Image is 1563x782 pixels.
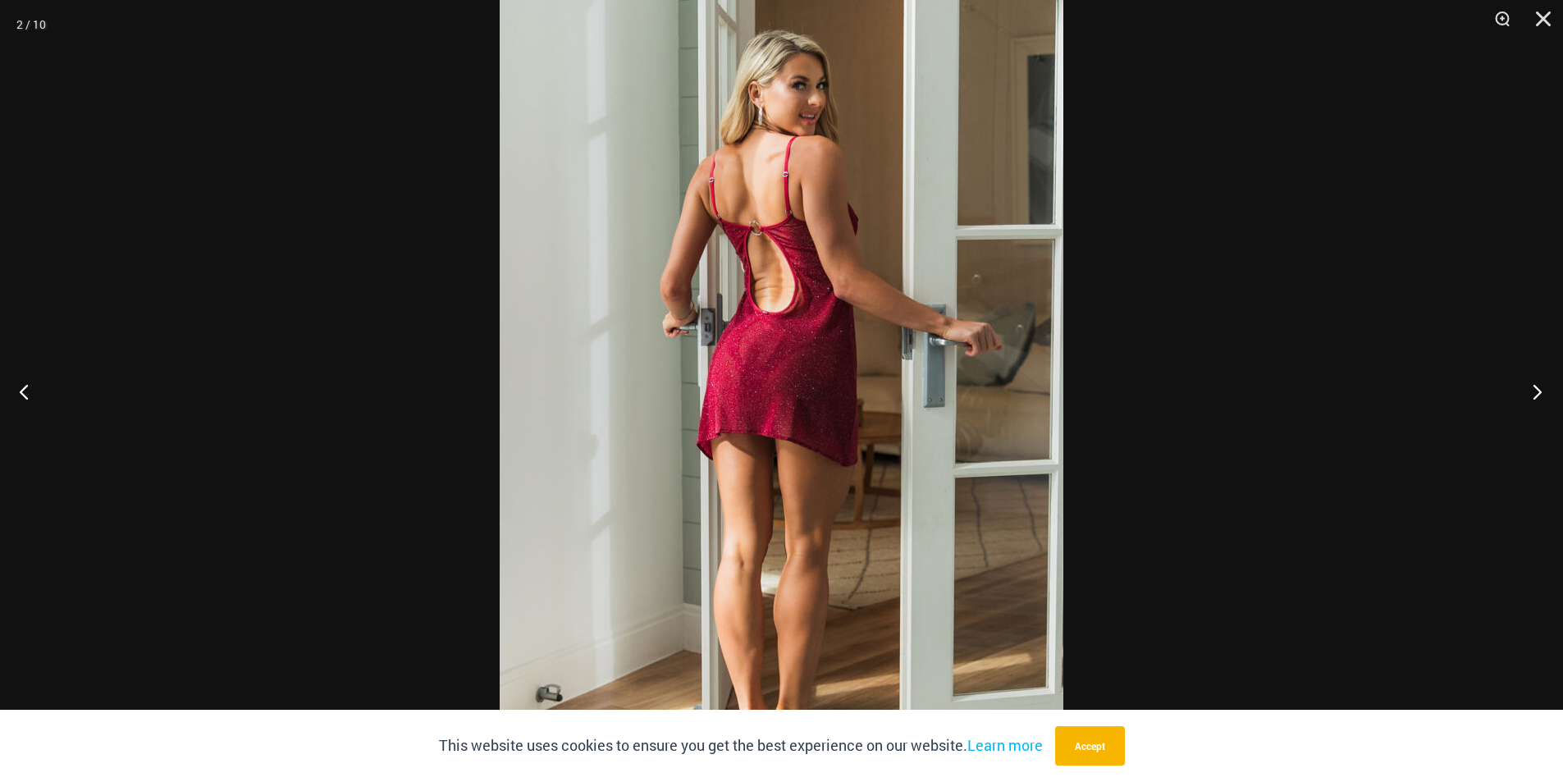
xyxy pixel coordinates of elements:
button: Accept [1055,726,1125,766]
div: 2 / 10 [16,12,46,37]
p: This website uses cookies to ensure you get the best experience on our website. [439,734,1043,758]
a: Learn more [967,735,1043,755]
button: Next [1501,350,1563,432]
